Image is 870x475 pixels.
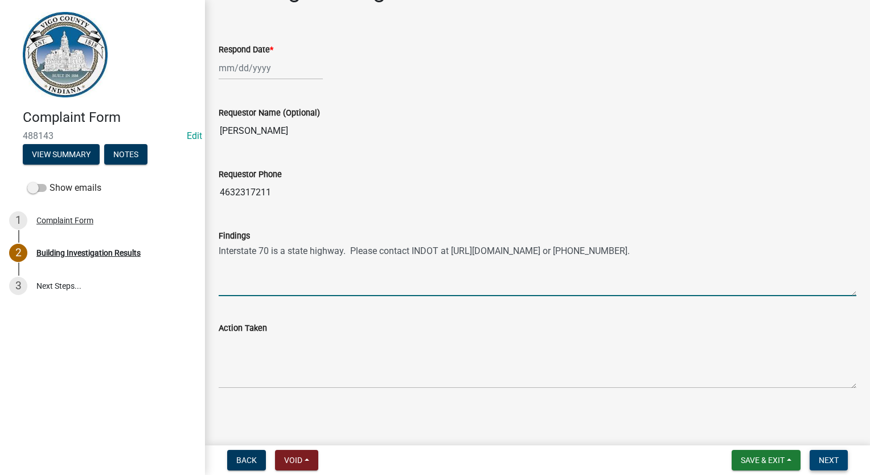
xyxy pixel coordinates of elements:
div: 2 [9,244,27,262]
span: Save & Exit [741,456,785,465]
div: Building Investigation Results [36,249,141,257]
label: Respond Date [219,46,273,54]
button: Next [810,450,848,470]
span: Next [819,456,839,465]
button: Save & Exit [732,450,801,470]
button: View Summary [23,144,100,165]
div: 3 [9,277,27,295]
wm-modal-confirm: Edit Application Number [187,130,202,141]
button: Notes [104,144,147,165]
label: Requestor Name (Optional) [219,109,320,117]
button: Void [275,450,318,470]
label: Findings [219,232,250,240]
label: Action Taken [219,325,267,333]
span: 488143 [23,130,182,141]
label: Show emails [27,181,101,195]
input: mm/dd/yyyy [219,56,323,80]
span: Back [236,456,257,465]
label: Requestor Phone [219,171,282,179]
span: Void [284,456,302,465]
button: Back [227,450,266,470]
h4: Complaint Form [23,109,196,126]
img: Vigo County, Indiana [23,12,108,97]
a: Edit [187,130,202,141]
div: Complaint Form [36,216,93,224]
wm-modal-confirm: Summary [23,150,100,159]
div: 1 [9,211,27,230]
wm-modal-confirm: Notes [104,150,147,159]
